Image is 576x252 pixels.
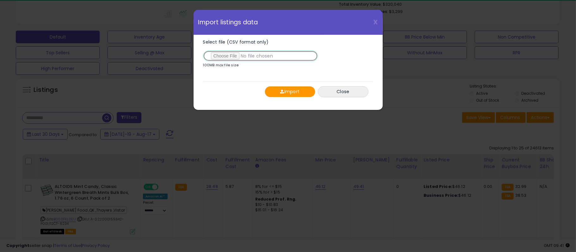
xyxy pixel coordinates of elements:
span: Import listings data [198,19,258,25]
button: Close [318,86,369,97]
span: X [374,18,378,27]
p: 100MB max file size [203,63,239,67]
button: Import [265,86,315,97]
span: Select file (CSV format only) [203,39,269,45]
